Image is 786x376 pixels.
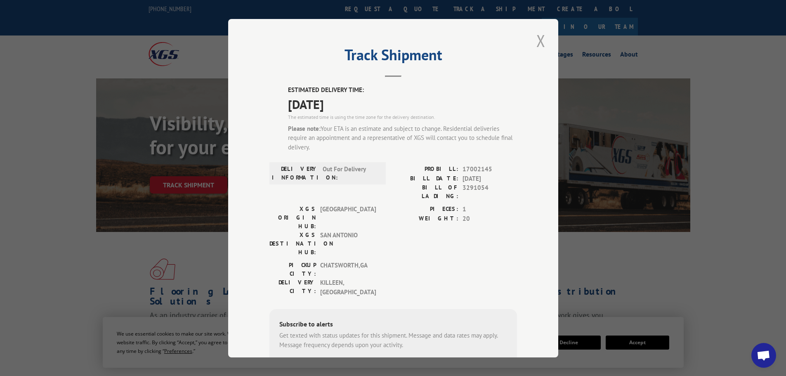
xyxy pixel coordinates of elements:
span: 3291054 [463,183,517,201]
label: DELIVERY INFORMATION: [272,165,319,182]
span: 17002145 [463,165,517,174]
label: XGS ORIGIN HUB: [269,205,316,231]
span: Out For Delivery [323,165,378,182]
h2: Track Shipment [269,49,517,65]
span: CHATSWORTH , GA [320,261,376,278]
div: The estimated time is using the time zone for the delivery destination. [288,113,517,121]
span: [DATE] [288,95,517,113]
span: 1 [463,205,517,214]
label: XGS DESTINATION HUB: [269,231,316,257]
a: Open chat [751,343,776,368]
label: BILL OF LADING: [393,183,458,201]
div: Your ETA is an estimate and subject to change. Residential deliveries require an appointment and ... [288,124,517,152]
span: SAN ANTONIO [320,231,376,257]
label: PROBILL: [393,165,458,174]
label: PIECES: [393,205,458,214]
label: PICKUP CITY: [269,261,316,278]
span: 20 [463,214,517,223]
label: DELIVERY CITY: [269,278,316,297]
div: Get texted with status updates for this shipment. Message and data rates may apply. Message frequ... [279,331,507,350]
span: KILLEEN , [GEOGRAPHIC_DATA] [320,278,376,297]
label: ESTIMATED DELIVERY TIME: [288,85,517,95]
strong: Please note: [288,124,321,132]
div: Subscribe to alerts [279,319,507,331]
div: Successfully subscribed! [279,356,507,366]
label: BILL DATE: [393,174,458,183]
span: [GEOGRAPHIC_DATA] [320,205,376,231]
span: [DATE] [463,174,517,183]
label: WEIGHT: [393,214,458,223]
button: Close modal [534,29,548,52]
